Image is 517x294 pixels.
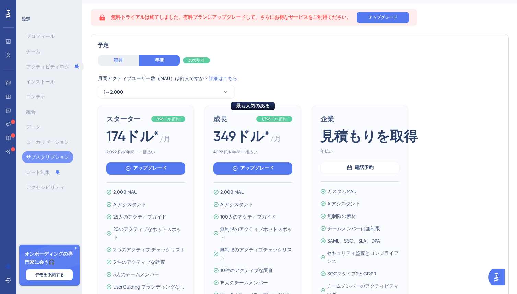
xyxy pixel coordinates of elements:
font: オンボーディングの専門家に会う🎧 [25,251,73,265]
font: スターター [106,115,141,123]
font: 2,000 MAU [220,189,244,195]
font: 月 [274,134,281,143]
font: 年間 [155,57,164,63]
font: SAML、SSO、SLA、DPA [327,238,380,244]
font: カスタムMAU [327,189,356,194]
button: サブスクリプション [22,151,73,163]
font: 20のアクティブなホットスポット [113,226,181,240]
font: 1年間 - 一括払い [125,150,155,154]
font: 5人のチームメンバー [113,272,159,277]
font: / [160,134,164,143]
font: 4,192 [213,150,223,154]
font: アップグレード [240,165,274,171]
font: UserGuiding ブランディングなし [113,284,185,290]
font: 174ドル* [106,128,159,144]
button: アップグレード [106,162,185,175]
font: 1年間一括払い [231,150,257,154]
font: 2 つのアクティブ チェックリスト [113,247,185,252]
font: 無料トライアルは終了しました。有料プランにアップグレードして、さらにお得なサービスをご利用ください。 [111,14,351,20]
font: サブスクリプション [26,154,69,160]
button: コンテナ [22,91,49,103]
button: アクセシビリティ [22,181,69,193]
font: チームメンバーは無制限 [327,226,380,231]
font: アップグレード [133,165,167,171]
button: プロフィール [22,30,59,43]
font: 無制限の素材 [327,213,356,219]
font: レート制限 [26,169,50,175]
font: チーム [26,49,40,54]
iframe: UserGuiding AIアシスタントランチャー [488,267,509,287]
button: インストール [22,75,59,88]
font: 設定 [22,17,30,22]
font: 15人のチームメンバー [220,280,268,285]
font: 30%割引 [188,58,204,63]
button: レート制限 [22,166,64,178]
font: 10件のアクティブな調査 [220,268,273,273]
font: アップグレード [368,15,397,20]
font: 成長 [213,115,227,123]
font: AIアシスタント [327,201,360,207]
font: SOC 2 タイプ2とGDPR [327,271,376,277]
font: 5 件のアクティブな調査 [113,259,165,265]
font: 最も人気のある [236,103,270,109]
font: 月間アクティブユーザー数（MAU）は何人ですか？ [98,75,209,81]
font: 見積もりを取得 [320,128,418,144]
button: チーム [22,45,45,58]
font: コンテナ [26,94,45,99]
font: データ [26,124,40,130]
font: アクセシビリティ [26,185,64,190]
font: 毎月 [114,57,123,63]
button: デモを予約する [26,269,73,280]
button: ローカリゼーション [22,136,73,148]
font: ローカリゼーション [26,139,69,145]
font: アクティビティログ [26,64,69,69]
button: 1～2,000 [98,85,235,99]
button: データ [22,121,45,133]
font: 無制限のアクティブホットスポット [220,226,292,240]
font: ドル [117,150,125,154]
font: インストール [26,79,55,84]
font: 25人のアクティブガイド [113,214,166,220]
font: 1～2,000 [104,89,123,95]
font: AIアシスタント [220,202,253,207]
font: 1,796ドル節約 [262,117,287,121]
font: AIアシスタント [113,202,146,207]
font: 企業 [320,115,334,123]
button: アップグレード [213,162,292,175]
font: デモを予約する [35,272,64,277]
font: 2,092 [106,150,117,154]
button: 年間 [139,55,180,66]
button: アップグレード [357,12,409,23]
font: 2,000 MAU [113,189,137,195]
font: 予定 [98,42,109,48]
font: 100人のアクティブガイド [220,214,276,220]
font: / [270,134,274,143]
font: 年払い [320,149,333,154]
font: 349ドル* [213,128,270,144]
font: 無制限のアクティブチェックリスト [220,247,292,261]
font: 月 [164,134,171,143]
font: 896ドル節約 [157,117,180,121]
button: 統合 [22,106,40,118]
font: プロフィール [26,34,55,39]
button: 電話予約 [320,162,399,174]
font: ドル [223,150,231,154]
a: 詳細はこちら [209,75,237,81]
font: 電話予約 [354,165,374,170]
button: 毎月 [98,55,139,66]
font: 統合 [26,109,36,115]
font: セキュリティ監査とコンプライアンス [327,250,399,264]
button: アクティビティログ [22,60,84,73]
